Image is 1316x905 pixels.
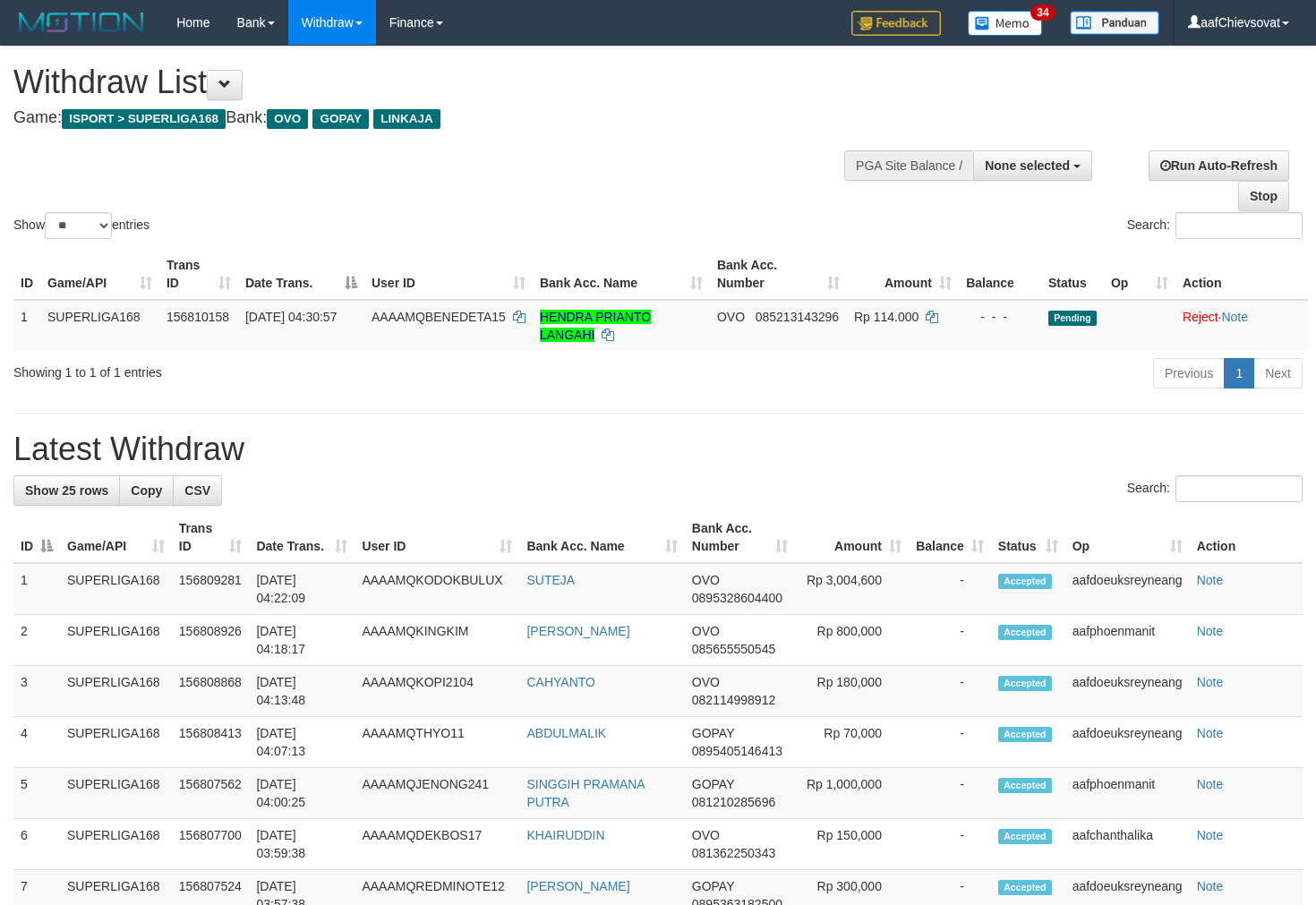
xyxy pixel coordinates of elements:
h1: Withdraw List [13,64,859,100]
span: OVO [692,675,720,689]
span: Accepted [998,880,1052,895]
img: Button%20Memo.svg [968,11,1043,36]
td: 1 [13,300,40,351]
span: Copy 085655550545 to clipboard [692,642,775,656]
th: Game/API: activate to sort column ascending [40,249,159,300]
td: SUPERLIGA168 [60,666,172,717]
a: Note [1197,726,1224,740]
a: Note [1197,573,1224,587]
img: Feedback.jpg [851,11,941,36]
span: [DATE] 04:30:57 [245,310,337,324]
a: Note [1197,879,1224,893]
input: Search: [1175,475,1303,502]
td: 156807700 [172,819,250,870]
th: Status: activate to sort column ascending [991,512,1065,563]
th: Op: activate to sort column ascending [1104,249,1175,300]
button: None selected [973,150,1092,181]
a: CAHYANTO [526,675,595,689]
a: Next [1253,358,1303,388]
span: Copy 081210285696 to clipboard [692,795,775,809]
td: 2 [13,615,60,666]
a: KHAIRUDDIN [526,828,604,842]
span: None selected [985,158,1070,173]
td: aafchanthalika [1065,819,1190,870]
span: Rp 114.000 [854,310,919,324]
img: MOTION_logo.png [13,9,150,36]
span: 156810158 [167,310,229,324]
a: 1 [1224,358,1254,388]
a: ABDULMALIK [526,726,606,740]
span: Pending [1048,311,1097,326]
h1: Latest Withdraw [13,431,1303,467]
td: SUPERLIGA168 [60,819,172,870]
td: Rp 3,004,600 [795,563,909,615]
td: Rp 1,000,000 [795,768,909,819]
td: - [909,768,991,819]
td: 5 [13,768,60,819]
span: Copy 0895405146413 to clipboard [692,744,782,758]
th: User ID: activate to sort column ascending [355,512,519,563]
span: OVO [717,310,745,324]
td: 156808926 [172,615,250,666]
span: Accepted [998,829,1052,844]
th: Balance [959,249,1041,300]
span: Accepted [998,676,1052,691]
td: 3 [13,666,60,717]
a: Stop [1238,181,1289,211]
span: Copy 081362250343 to clipboard [692,846,775,860]
th: Bank Acc. Number: activate to sort column ascending [710,249,847,300]
td: aafdoeuksreyneang [1065,563,1190,615]
img: panduan.png [1070,11,1159,35]
th: ID: activate to sort column descending [13,512,60,563]
label: Show entries [13,212,150,239]
a: Copy [119,475,174,506]
td: · [1175,300,1308,351]
span: Copy 0895328604400 to clipboard [692,591,782,605]
td: 156808868 [172,666,250,717]
td: SUPERLIGA168 [60,768,172,819]
a: HENDRA PRIANTO LANGAHI [540,310,651,342]
span: Accepted [998,727,1052,742]
td: Rp 180,000 [795,666,909,717]
td: SUPERLIGA168 [60,563,172,615]
span: GOPAY [692,879,734,893]
td: AAAAMQKOPI2104 [355,666,519,717]
th: Trans ID: activate to sort column ascending [172,512,250,563]
td: - [909,819,991,870]
span: AAAAMQBENEDETA15 [372,310,506,324]
label: Search: [1127,475,1303,502]
a: SUTEJA [526,573,575,587]
a: CSV [173,475,222,506]
td: [DATE] 04:18:17 [249,615,355,666]
td: [DATE] 04:00:25 [249,768,355,819]
th: Bank Acc. Name: activate to sort column ascending [533,249,710,300]
th: Amount: activate to sort column ascending [847,249,959,300]
span: OVO [692,828,720,842]
span: LINKAJA [373,109,440,129]
th: Bank Acc. Name: activate to sort column ascending [519,512,684,563]
td: 156807562 [172,768,250,819]
td: SUPERLIGA168 [60,717,172,768]
input: Search: [1175,212,1303,239]
th: Status [1041,249,1104,300]
td: 6 [13,819,60,870]
td: 156808413 [172,717,250,768]
span: Copy [131,483,162,498]
th: Trans ID: activate to sort column ascending [159,249,238,300]
span: Accepted [998,625,1052,640]
span: GOPAY [692,777,734,791]
td: aafphoenmanit [1065,615,1190,666]
th: Date Trans.: activate to sort column descending [238,249,364,300]
td: [DATE] 04:07:13 [249,717,355,768]
th: Game/API: activate to sort column ascending [60,512,172,563]
span: Accepted [998,778,1052,793]
td: 4 [13,717,60,768]
a: Note [1197,675,1224,689]
a: [PERSON_NAME] [526,624,629,638]
a: Note [1197,777,1224,791]
td: - [909,666,991,717]
td: Rp 150,000 [795,819,909,870]
th: Action [1175,249,1308,300]
th: Action [1190,512,1303,563]
td: aafphoenmanit [1065,768,1190,819]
